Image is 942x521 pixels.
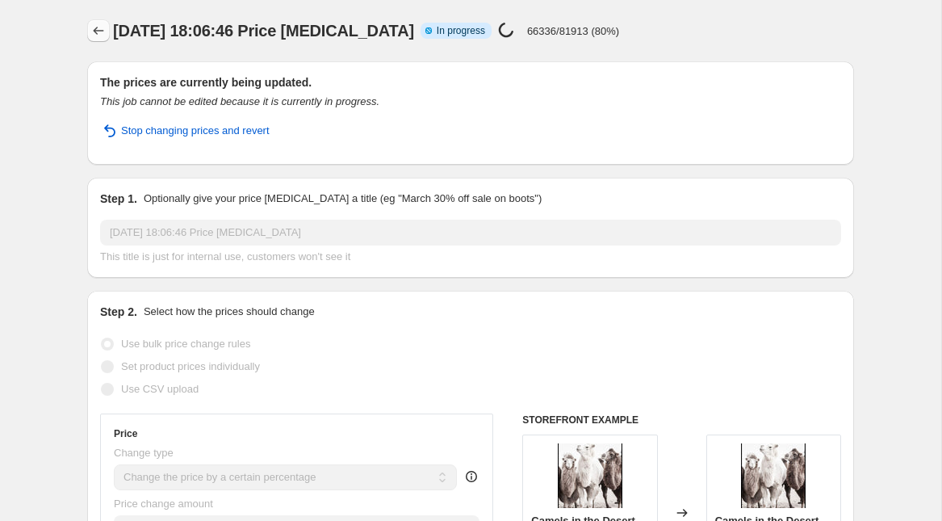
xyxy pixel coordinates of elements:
h2: The prices are currently being updated. [100,74,841,90]
span: Change type [114,447,174,459]
h6: STOREFRONT EXAMPLE [522,414,841,426]
img: 1V-Black-Framecopy_dee23b56-3c9a-4972-a9b6-4c3cdba05197_80x.jpg [741,443,806,508]
div: help [463,468,479,485]
span: Set product prices individually [121,360,260,372]
button: Stop changing prices and revert [90,118,279,144]
span: Price change amount [114,498,213,510]
img: 1V-Black-Framecopy_dee23b56-3c9a-4972-a9b6-4c3cdba05197_80x.jpg [558,443,622,508]
span: Stop changing prices and revert [121,123,270,139]
span: [DATE] 18:06:46 Price [MEDICAL_DATA] [113,22,414,40]
span: Use CSV upload [121,383,199,395]
p: Select how the prices should change [144,304,315,320]
h2: Step 2. [100,304,137,320]
h2: Step 1. [100,191,137,207]
p: 66336/81913 (80%) [527,25,619,37]
span: In progress [437,24,485,37]
span: This title is just for internal use, customers won't see it [100,250,350,263]
input: 30% off holiday sale [100,220,841,246]
p: Optionally give your price [MEDICAL_DATA] a title (eg "March 30% off sale on boots") [144,191,542,207]
button: Price change jobs [87,19,110,42]
i: This job cannot be edited because it is currently in progress. [100,95,379,107]
h3: Price [114,427,137,440]
span: Use bulk price change rules [121,338,250,350]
